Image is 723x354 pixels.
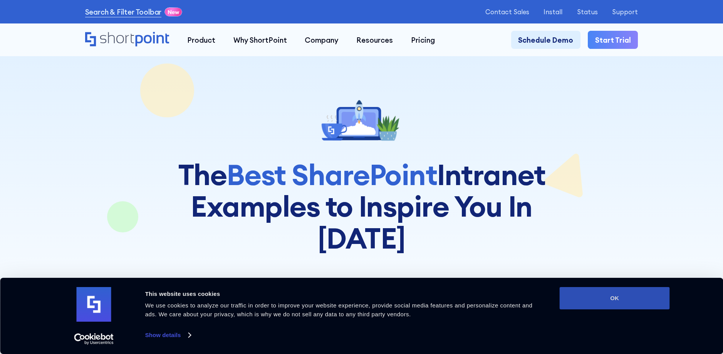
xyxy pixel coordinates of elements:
div: Company [305,35,338,45]
div: Why ShortPoint [233,35,287,45]
a: Support [612,8,638,16]
a: Search & Filter Toolbar [85,7,162,17]
div: Resources [356,35,393,45]
a: Company [296,31,347,49]
a: Start Trial [588,31,638,49]
div: Product [187,35,215,45]
button: OK [560,287,670,309]
div: This website uses cookies [145,289,542,299]
a: Home [85,32,169,47]
a: Why ShortPoint [224,31,296,49]
span: We use cookies to analyze our traffic in order to improve your website experience, provide social... [145,302,533,317]
a: Install [544,8,562,16]
a: Schedule Demo [511,31,581,49]
div: Pricing [411,35,435,45]
a: Product [178,31,224,49]
a: Usercentrics Cookiebot - opens in a new window [60,333,127,345]
iframe: Chat Widget [584,265,723,354]
span: Best SharePoint [226,156,437,193]
img: logo [77,287,111,322]
a: Show details [145,329,191,341]
a: Status [577,8,598,16]
a: Pricing [402,31,444,49]
h1: The Intranet Examples to Inspire You In [DATE] [144,159,578,254]
a: Resources [347,31,402,49]
a: Contact Sales [485,8,529,16]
